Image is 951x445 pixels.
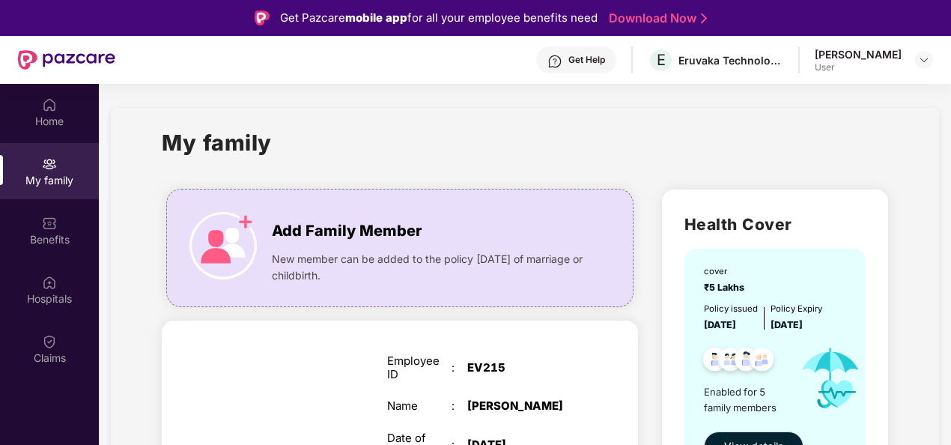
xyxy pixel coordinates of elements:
[771,303,822,316] div: Policy Expiry
[744,343,780,380] img: svg+xml;base64,PHN2ZyB4bWxucz0iaHR0cDovL3d3dy53My5vcmcvMjAwMC9zdmciIHdpZHRoPSI0OC45NDMiIGhlaWdodD...
[452,361,467,375] div: :
[387,354,452,381] div: Employee ID
[704,282,749,293] span: ₹5 Lakhs
[789,333,872,424] img: icon
[255,10,270,25] img: Logo
[387,399,452,413] div: Name
[704,265,749,279] div: cover
[728,343,765,380] img: svg+xml;base64,PHN2ZyB4bWxucz0iaHR0cDovL3d3dy53My5vcmcvMjAwMC9zdmciIHdpZHRoPSI0OC45NDMiIGhlaWdodD...
[704,384,789,415] span: Enabled for 5 family members
[42,334,57,349] img: svg+xml;base64,PHN2ZyBpZD0iQ2xhaW0iIHhtbG5zPSJodHRwOi8vd3d3LnczLm9yZy8yMDAwL3N2ZyIgd2lkdGg9IjIwIi...
[467,399,580,413] div: [PERSON_NAME]
[42,216,57,231] img: svg+xml;base64,PHN2ZyBpZD0iQmVuZWZpdHMiIHhtbG5zPSJodHRwOi8vd3d3LnczLm9yZy8yMDAwL3N2ZyIgd2lkdGg9Ij...
[918,54,930,66] img: svg+xml;base64,PHN2ZyBpZD0iRHJvcGRvd24tMzJ4MzIiIHhtbG5zPSJodHRwOi8vd3d3LnczLm9yZy8yMDAwL3N2ZyIgd2...
[452,399,467,413] div: :
[162,126,272,160] h1: My family
[815,61,902,73] div: User
[42,275,57,290] img: svg+xml;base64,PHN2ZyBpZD0iSG9zcGl0YWxzIiB4bWxucz0iaHR0cDovL3d3dy53My5vcmcvMjAwMC9zdmciIHdpZHRoPS...
[272,220,422,243] span: Add Family Member
[704,319,736,330] span: [DATE]
[42,157,57,172] img: svg+xml;base64,PHN2ZyB3aWR0aD0iMjAiIGhlaWdodD0iMjAiIHZpZXdCb3g9IjAgMCAyMCAyMCIgZmlsbD0ibm9uZSIgeG...
[701,10,707,26] img: Stroke
[42,97,57,112] img: svg+xml;base64,PHN2ZyBpZD0iSG9tZSIgeG1sbnM9Imh0dHA6Ly93d3cudzMub3JnLzIwMDAvc3ZnIiB3aWR0aD0iMjAiIG...
[18,50,115,70] img: New Pazcare Logo
[704,303,758,316] div: Policy issued
[712,343,749,380] img: svg+xml;base64,PHN2ZyB4bWxucz0iaHR0cDovL3d3dy53My5vcmcvMjAwMC9zdmciIHdpZHRoPSI0OC45MTUiIGhlaWdodD...
[189,212,257,279] img: icon
[272,251,587,284] span: New member can be added to the policy [DATE] of marriage or childbirth.
[657,51,666,69] span: E
[771,319,803,330] span: [DATE]
[678,53,783,67] div: Eruvaka Technologies Private Limited
[280,9,598,27] div: Get Pazcare for all your employee benefits need
[568,54,605,66] div: Get Help
[547,54,562,69] img: svg+xml;base64,PHN2ZyBpZD0iSGVscC0zMngzMiIgeG1sbnM9Imh0dHA6Ly93d3cudzMub3JnLzIwMDAvc3ZnIiB3aWR0aD...
[467,361,580,375] div: EV215
[696,343,733,380] img: svg+xml;base64,PHN2ZyB4bWxucz0iaHR0cDovL3d3dy53My5vcmcvMjAwMC9zdmciIHdpZHRoPSI0OC45NDMiIGhlaWdodD...
[609,10,702,26] a: Download Now
[684,212,866,237] h2: Health Cover
[345,10,407,25] strong: mobile app
[815,47,902,61] div: [PERSON_NAME]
